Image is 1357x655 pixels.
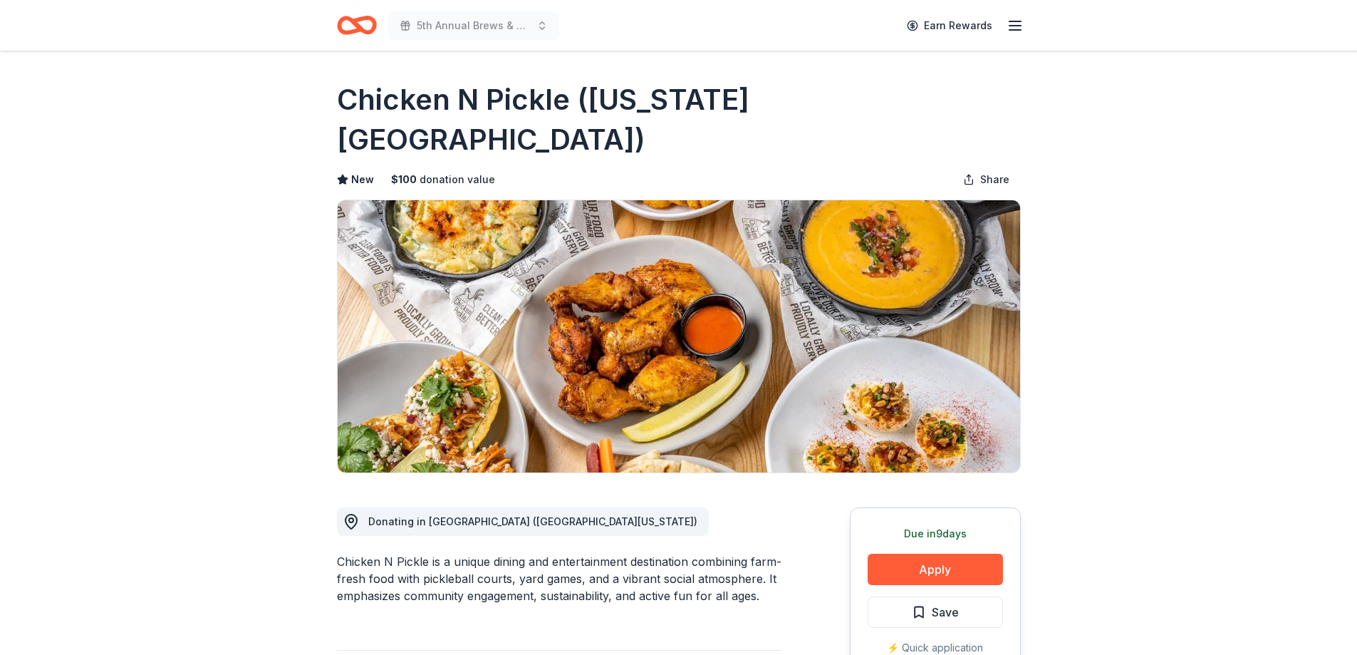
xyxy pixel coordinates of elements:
button: Save [868,597,1003,628]
div: Due in 9 days [868,525,1003,542]
button: 5th Annual Brews & BBQ [388,11,559,40]
div: Chicken N Pickle is a unique dining and entertainment destination combining farm-fresh food with ... [337,553,781,604]
span: Share [980,171,1009,188]
span: 5th Annual Brews & BBQ [417,17,531,34]
button: Apply [868,554,1003,585]
span: Save [932,603,959,622]
a: Earn Rewards [898,13,1001,38]
span: Donating in [GEOGRAPHIC_DATA] ([GEOGRAPHIC_DATA][US_STATE]) [368,515,697,527]
img: Image for Chicken N Pickle (Kansas City) [338,200,1020,473]
span: New [351,171,374,188]
h1: Chicken N Pickle ([US_STATE][GEOGRAPHIC_DATA]) [337,80,1021,160]
a: Home [337,9,377,42]
button: Share [952,165,1021,194]
span: $ 100 [391,171,417,188]
span: donation value [420,171,495,188]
